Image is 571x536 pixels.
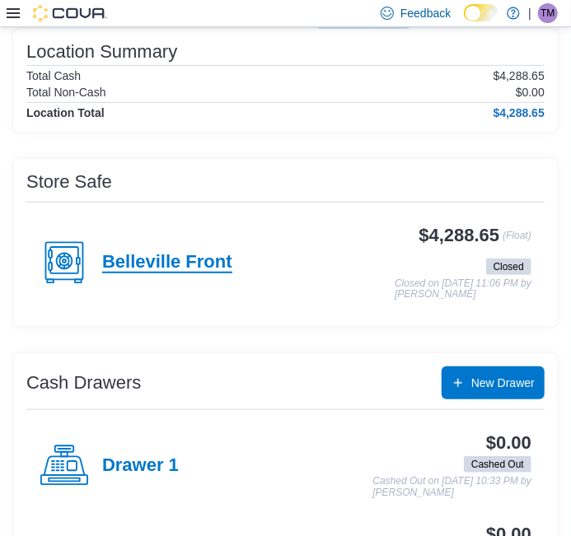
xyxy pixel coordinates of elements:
p: Closed on [DATE] 11:06 PM by [PERSON_NAME] [395,278,531,301]
h3: Store Safe [26,172,112,192]
h3: Location Summary [26,42,177,62]
span: Feedback [400,5,451,21]
span: TM [541,3,555,23]
h4: $4,288.65 [494,106,545,119]
span: Cashed Out [471,457,524,472]
img: Cova [33,5,107,21]
h4: Drawer 1 [102,455,179,477]
span: New Drawer [471,375,535,391]
span: Closed [494,259,524,274]
span: Cashed Out [464,456,531,473]
p: $4,288.65 [494,69,545,82]
p: (Float) [503,226,531,255]
span: Closed [486,259,531,275]
div: Tim Malaguti [538,3,558,23]
span: Dark Mode [464,21,465,22]
h3: $0.00 [486,433,531,453]
h3: $4,288.65 [419,226,500,245]
p: $0.00 [516,86,545,99]
h4: Location Total [26,106,105,119]
h4: Belleville Front [102,252,232,273]
input: Dark Mode [464,4,498,21]
p: Cashed Out on [DATE] 10:33 PM by [PERSON_NAME] [372,476,531,498]
h3: Cash Drawers [26,373,141,393]
button: New Drawer [442,366,545,399]
p: | [528,3,531,23]
h6: Total Non-Cash [26,86,106,99]
h6: Total Cash [26,69,81,82]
